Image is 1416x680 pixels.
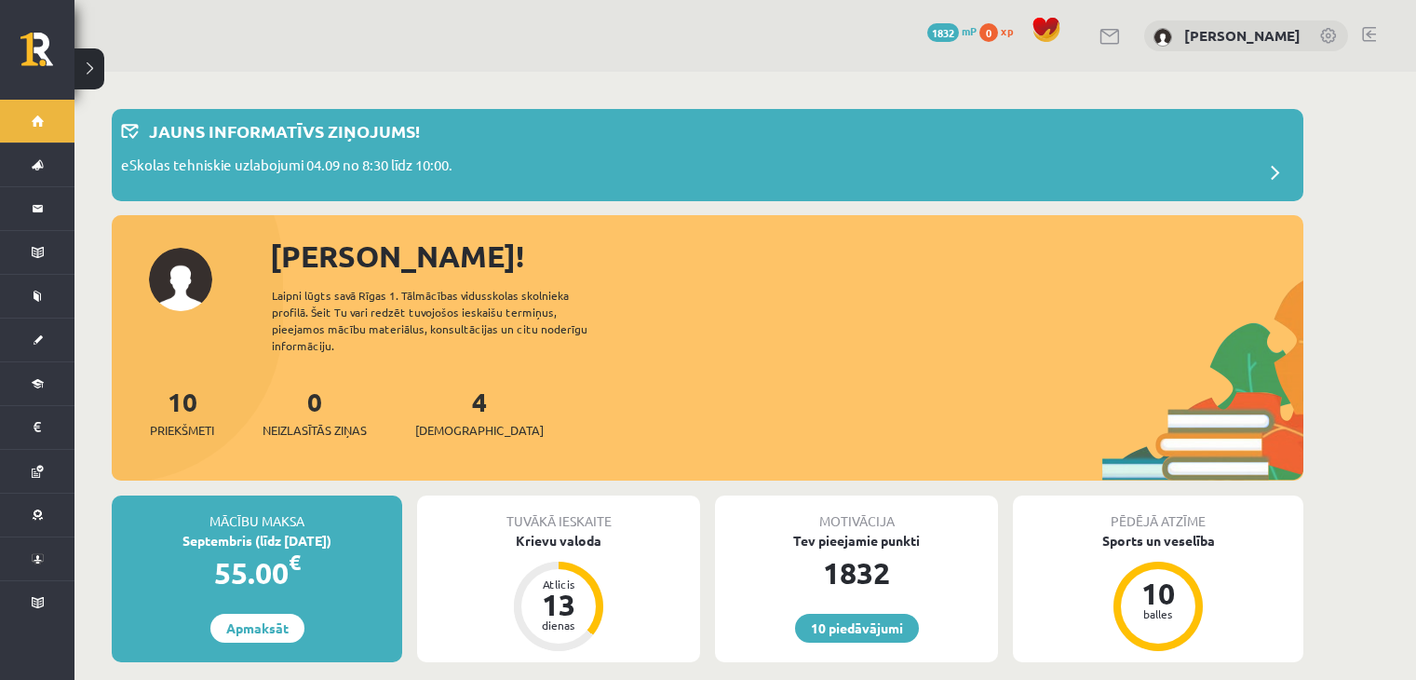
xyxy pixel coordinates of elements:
div: balles [1130,608,1186,619]
a: 0Neizlasītās ziņas [263,385,367,440]
div: 55.00 [112,551,402,595]
a: [PERSON_NAME] [1184,26,1301,45]
div: Tuvākā ieskaite [417,496,700,531]
span: € [289,549,301,576]
a: 0 xp [979,23,1022,38]
div: 13 [531,590,587,619]
span: xp [1001,23,1013,38]
div: Pēdējā atzīme [1013,496,1303,531]
p: eSkolas tehniskie uzlabojumi 04.09 no 8:30 līdz 10:00. [121,155,452,181]
div: Atlicis [531,578,587,590]
div: Septembris (līdz [DATE]) [112,531,402,551]
a: 1832 mP [927,23,977,38]
span: Priekšmeti [150,421,214,440]
div: Tev pieejamie punkti [715,531,998,551]
div: Sports un veselība [1013,531,1303,551]
div: Motivācija [715,496,998,531]
div: Krievu valoda [417,531,700,551]
div: dienas [531,619,587,631]
a: Jauns informatīvs ziņojums! eSkolas tehniskie uzlabojumi 04.09 no 8:30 līdz 10:00. [121,118,1294,192]
div: Laipni lūgts savā Rīgas 1. Tālmācības vidusskolas skolnieka profilā. Šeit Tu vari redzēt tuvojošo... [272,287,620,354]
a: Rīgas 1. Tālmācības vidusskola [20,33,74,79]
a: 4[DEMOGRAPHIC_DATA] [415,385,544,440]
div: [PERSON_NAME]! [270,234,1303,279]
a: Apmaksāt [210,614,304,643]
span: 1832 [927,23,959,42]
a: 10Priekšmeti [150,385,214,440]
a: 10 piedāvājumi [795,614,919,643]
img: Adriana Skurbe [1153,28,1172,47]
div: Mācību maksa [112,496,402,531]
a: Krievu valoda Atlicis 13 dienas [417,531,700,654]
div: 1832 [715,551,998,595]
span: 0 [979,23,998,42]
a: Sports un veselība 10 balles [1013,531,1303,654]
span: [DEMOGRAPHIC_DATA] [415,421,544,440]
span: mP [962,23,977,38]
p: Jauns informatīvs ziņojums! [149,118,420,143]
span: Neizlasītās ziņas [263,421,367,440]
div: 10 [1130,578,1186,608]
